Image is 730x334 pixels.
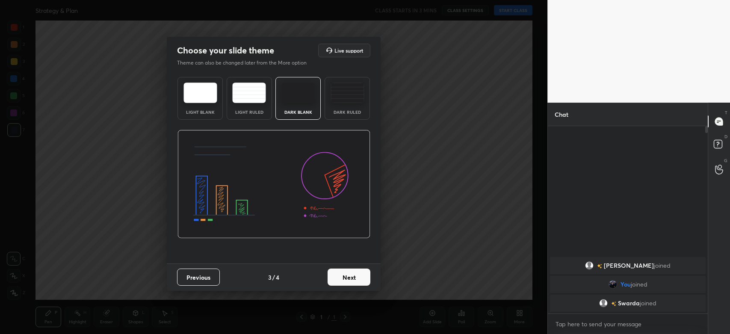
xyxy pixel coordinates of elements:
span: joined [640,300,656,307]
div: Dark Ruled [330,110,364,114]
h2: Choose your slide theme [177,45,274,56]
div: grid [548,255,708,313]
img: default.png [585,261,594,270]
span: joined [631,281,647,288]
button: Next [328,269,370,286]
p: Theme can also be changed later from the More option [177,59,316,67]
h4: / [272,273,275,282]
span: Swarda [618,300,640,307]
span: joined [654,262,671,269]
h5: Live support [334,48,363,53]
h4: 3 [268,273,272,282]
div: Light Ruled [232,110,266,114]
img: no-rating-badge.077c3623.svg [611,301,616,306]
img: no-rating-badge.077c3623.svg [597,264,602,269]
p: D [724,133,727,140]
img: default.png [599,299,608,307]
p: G [724,157,727,164]
img: 3ecc4a16164f415e9c6631d6952294ad.jpg [609,280,617,289]
span: [PERSON_NAME] [604,262,654,269]
div: Light Blank [183,110,217,114]
img: lightRuledTheme.5fabf969.svg [232,83,266,103]
img: darkTheme.f0cc69e5.svg [281,83,315,103]
img: lightTheme.e5ed3b09.svg [183,83,217,103]
div: Dark Blank [281,110,315,114]
img: darkRuledTheme.de295e13.svg [331,83,364,103]
h4: 4 [276,273,279,282]
p: T [725,109,727,116]
button: Previous [177,269,220,286]
p: Chat [548,103,575,126]
img: darkThemeBanner.d06ce4a2.svg [177,130,370,239]
span: You [621,281,631,288]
